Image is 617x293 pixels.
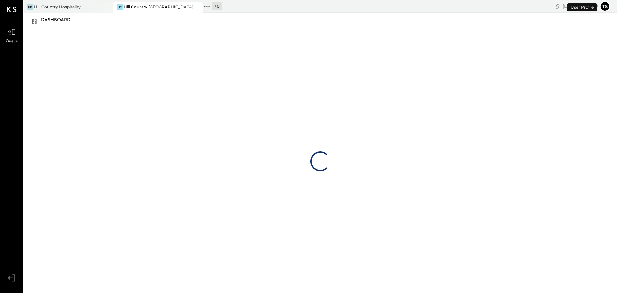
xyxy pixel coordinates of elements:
button: ts [600,1,610,12]
div: Hill Country Hospitality [34,4,81,10]
span: Queue [6,39,18,45]
a: Queue [0,26,23,45]
div: Hill Country [GEOGRAPHIC_DATA] [124,4,193,10]
div: User Profile [567,3,597,11]
div: HC [117,4,123,10]
div: Dashboard [41,15,77,26]
div: HC [27,4,33,10]
div: [DATE] [563,3,598,9]
div: copy link [554,3,561,10]
div: + 0 [212,2,222,10]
